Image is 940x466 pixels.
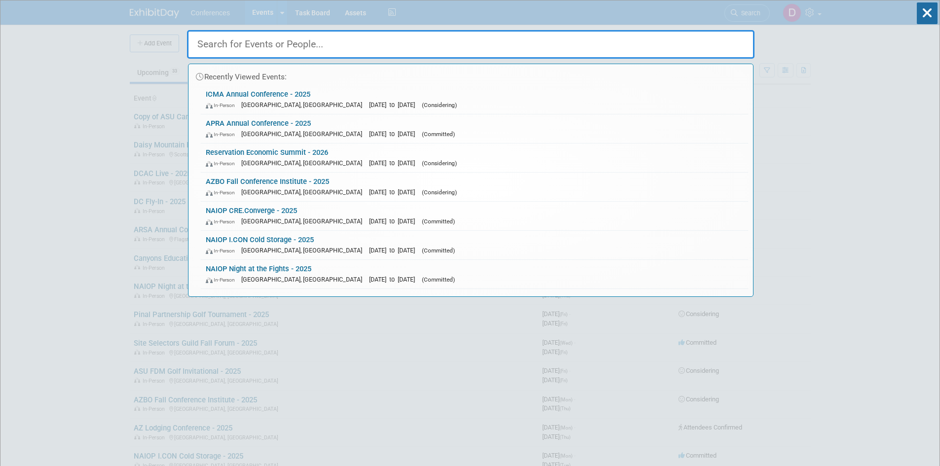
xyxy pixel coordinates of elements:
[369,247,420,254] span: [DATE] to [DATE]
[201,202,748,230] a: NAIOP CRE.Converge - 2025 In-Person [GEOGRAPHIC_DATA], [GEOGRAPHIC_DATA] [DATE] to [DATE] (Commit...
[241,276,367,283] span: [GEOGRAPHIC_DATA], [GEOGRAPHIC_DATA]
[201,143,748,172] a: Reservation Economic Summit - 2026 In-Person [GEOGRAPHIC_DATA], [GEOGRAPHIC_DATA] [DATE] to [DATE...
[206,160,239,167] span: In-Person
[201,114,748,143] a: APRA Annual Conference - 2025 In-Person [GEOGRAPHIC_DATA], [GEOGRAPHIC_DATA] [DATE] to [DATE] (Co...
[206,277,239,283] span: In-Person
[241,247,367,254] span: [GEOGRAPHIC_DATA], [GEOGRAPHIC_DATA]
[206,131,239,138] span: In-Person
[241,188,367,196] span: [GEOGRAPHIC_DATA], [GEOGRAPHIC_DATA]
[422,131,455,138] span: (Committed)
[206,189,239,196] span: In-Person
[369,188,420,196] span: [DATE] to [DATE]
[369,130,420,138] span: [DATE] to [DATE]
[193,64,748,85] div: Recently Viewed Events:
[201,260,748,288] a: NAIOP Night at the Fights - 2025 In-Person [GEOGRAPHIC_DATA], [GEOGRAPHIC_DATA] [DATE] to [DATE] ...
[201,173,748,201] a: AZBO Fall Conference Institute - 2025 In-Person [GEOGRAPHIC_DATA], [GEOGRAPHIC_DATA] [DATE] to [D...
[422,247,455,254] span: (Committed)
[369,159,420,167] span: [DATE] to [DATE]
[241,217,367,225] span: [GEOGRAPHIC_DATA], [GEOGRAPHIC_DATA]
[206,248,239,254] span: In-Person
[201,231,748,259] a: NAIOP I.CON Cold Storage - 2025 In-Person [GEOGRAPHIC_DATA], [GEOGRAPHIC_DATA] [DATE] to [DATE] (...
[369,217,420,225] span: [DATE] to [DATE]
[206,102,239,108] span: In-Person
[422,160,457,167] span: (Considering)
[369,101,420,108] span: [DATE] to [DATE]
[206,218,239,225] span: In-Person
[422,218,455,225] span: (Committed)
[422,276,455,283] span: (Committed)
[241,130,367,138] span: [GEOGRAPHIC_DATA], [GEOGRAPHIC_DATA]
[369,276,420,283] span: [DATE] to [DATE]
[422,189,457,196] span: (Considering)
[201,85,748,114] a: ICMA Annual Conference - 2025 In-Person [GEOGRAPHIC_DATA], [GEOGRAPHIC_DATA] [DATE] to [DATE] (Co...
[187,30,754,59] input: Search for Events or People...
[241,159,367,167] span: [GEOGRAPHIC_DATA], [GEOGRAPHIC_DATA]
[422,102,457,108] span: (Considering)
[241,101,367,108] span: [GEOGRAPHIC_DATA], [GEOGRAPHIC_DATA]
